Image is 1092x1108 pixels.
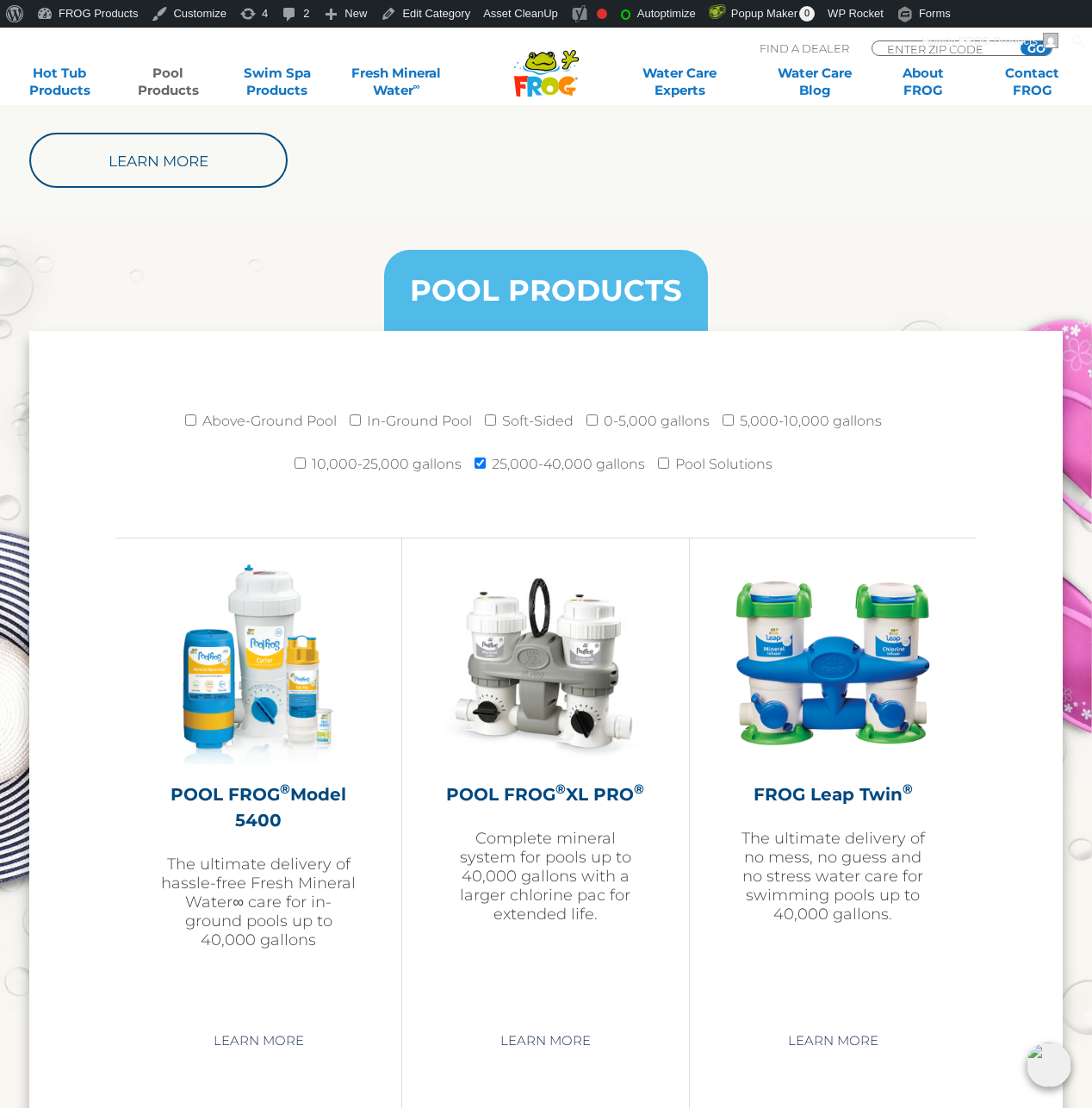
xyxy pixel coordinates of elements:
[903,781,913,797] sup: ®
[17,65,102,99] a: Hot TubProducts
[959,34,1038,47] span: FROG Products
[29,133,288,188] a: Learn More
[445,829,645,924] p: Complete mineral system for pools up to 40,000 gallons with a larger chlorine pac for extended life.
[445,564,645,1012] a: POOL FROG®XL PRO®Complete mineral system for pools up to 40,000 gallons with a larger chlorine pa...
[312,447,462,482] label: 10,000-25,000 gallons
[158,564,358,764] img: pool-frog-5400-featured-img-v2-300x300.png
[675,447,772,482] label: Pool Solutions
[413,80,420,92] sup: ∞
[740,404,882,439] label: 5,000-10,000 gallons
[772,65,857,99] a: Water CareBlog
[733,564,934,1012] a: FROG Leap Twin®The ultimate delivery of no mess, no guess and no stress water care for swimming p...
[555,781,566,797] sup: ®
[158,781,358,833] h2: POOL FROG Model 5400
[410,276,682,305] h3: POOL PRODUCTS
[492,447,645,482] label: 25,000-40,000 gallons
[733,829,934,924] p: The ultimate delivery of no mess, no guess and no stress water care for swimming pools up to 40,0...
[158,855,358,949] p: The ultimate delivery of hassle-free Fresh Mineral Water∞ care for in-ground pools up to 40,000 g...
[634,781,644,797] sup: ®
[280,781,290,797] sup: ®
[733,781,934,807] h2: FROG Leap Twin
[604,404,710,439] label: 0-5,000 gallons
[990,65,1075,99] a: ContactFROG
[915,28,1065,55] a: Howdy,
[445,781,645,807] h2: POOL FROG XL PRO
[445,564,645,764] img: XL-PRO-v2-300x300.jpg
[158,564,358,1012] a: POOL FROG®Model 5400The ultimate delivery of hassle-free Fresh Mineral Water∞ care for in-ground ...
[799,6,815,22] span: 0
[202,404,337,439] label: Above-Ground Pool
[885,41,1002,56] input: Zip Code Form
[194,1025,324,1056] a: Learn More
[760,40,849,56] p: Find A Dealer
[481,1025,611,1056] a: Learn More
[126,65,210,99] a: PoolProducts
[344,65,450,99] a: Fresh MineralWater∞
[502,404,574,439] label: Soft-Sided
[597,9,607,19] div: Needs improvement
[768,1025,898,1056] a: Learn More
[611,65,748,99] a: Water CareExperts
[367,404,472,439] label: In-Ground Pool
[1027,1043,1071,1087] img: openIcon
[733,564,933,764] img: InfuzerTwin-300x300.png
[235,65,320,99] a: Swim SpaProducts
[881,65,965,99] a: AboutFROG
